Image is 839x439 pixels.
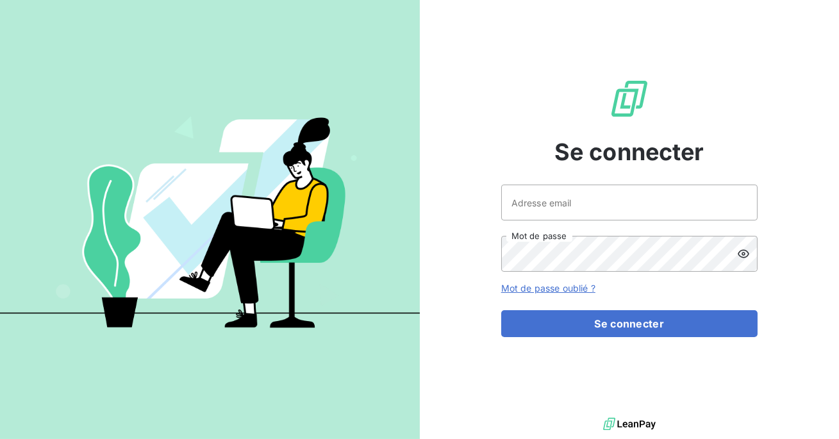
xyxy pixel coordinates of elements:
[609,78,650,119] img: Logo LeanPay
[554,135,704,169] span: Se connecter
[501,185,758,220] input: placeholder
[603,415,656,434] img: logo
[501,283,595,294] a: Mot de passe oublié ?
[501,310,758,337] button: Se connecter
